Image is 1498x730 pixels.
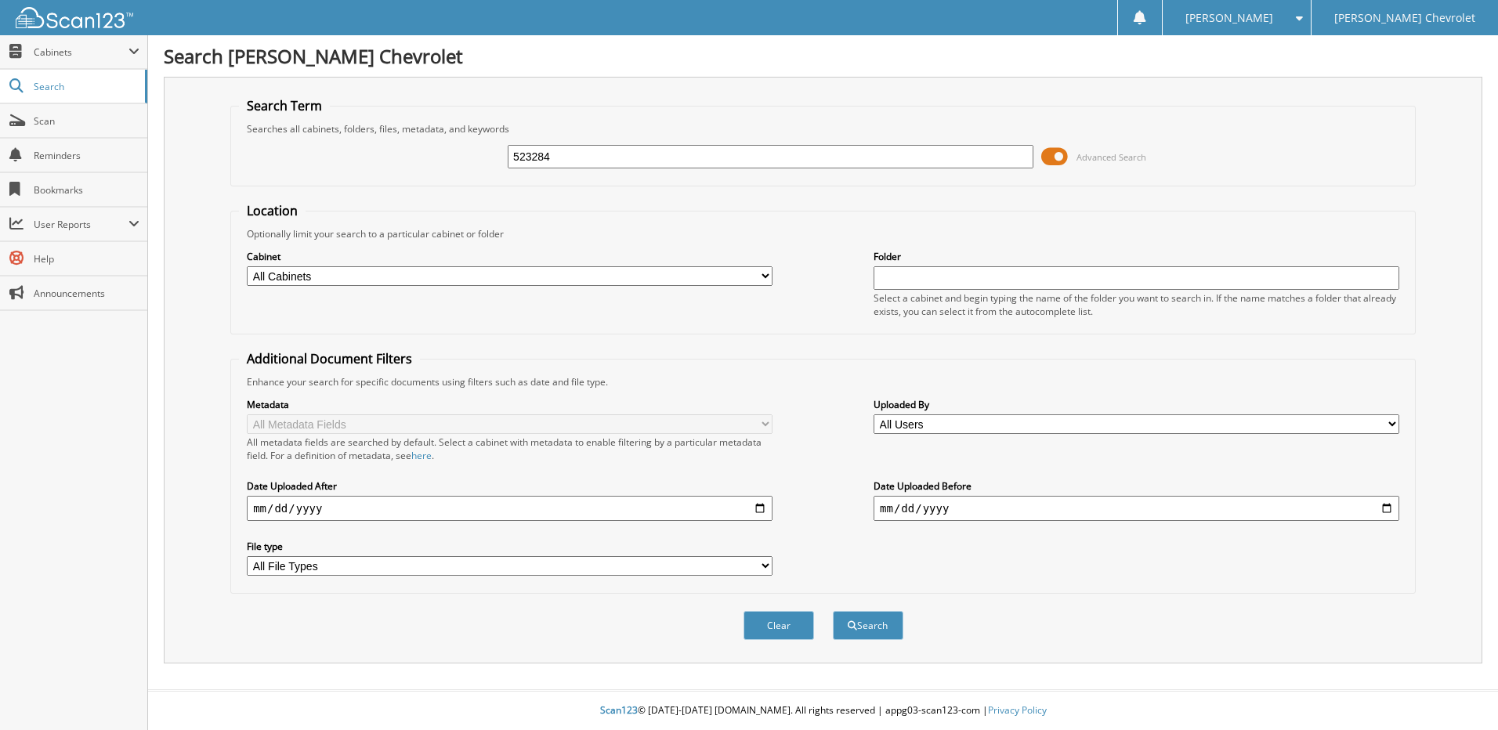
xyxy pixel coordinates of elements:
[874,479,1399,493] label: Date Uploaded Before
[874,250,1399,263] label: Folder
[988,703,1047,717] a: Privacy Policy
[247,540,773,553] label: File type
[247,398,773,411] label: Metadata
[34,252,139,266] span: Help
[1076,151,1146,163] span: Advanced Search
[411,449,432,462] a: here
[148,692,1498,730] div: © [DATE]-[DATE] [DOMAIN_NAME]. All rights reserved | appg03-scan123-com |
[164,43,1482,69] h1: Search [PERSON_NAME] Chevrolet
[1420,655,1498,730] iframe: Chat Widget
[247,479,773,493] label: Date Uploaded After
[34,183,139,197] span: Bookmarks
[34,45,128,59] span: Cabinets
[239,350,420,367] legend: Additional Document Filters
[34,149,139,162] span: Reminders
[34,80,137,93] span: Search
[34,287,139,300] span: Announcements
[874,398,1399,411] label: Uploaded By
[600,703,638,717] span: Scan123
[247,250,773,263] label: Cabinet
[239,202,306,219] legend: Location
[247,496,773,521] input: start
[874,496,1399,521] input: end
[239,122,1407,136] div: Searches all cabinets, folders, files, metadata, and keywords
[744,611,814,640] button: Clear
[247,435,773,462] div: All metadata fields are searched by default. Select a cabinet with metadata to enable filtering b...
[874,291,1399,318] div: Select a cabinet and begin typing the name of the folder you want to search in. If the name match...
[1334,13,1475,23] span: [PERSON_NAME] Chevrolet
[833,611,903,640] button: Search
[34,218,128,231] span: User Reports
[239,375,1407,388] div: Enhance your search for specific documents using filters such as date and file type.
[239,227,1407,240] div: Optionally limit your search to a particular cabinet or folder
[239,97,330,114] legend: Search Term
[1185,13,1273,23] span: [PERSON_NAME]
[16,7,133,28] img: scan123-logo-white.svg
[34,114,139,128] span: Scan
